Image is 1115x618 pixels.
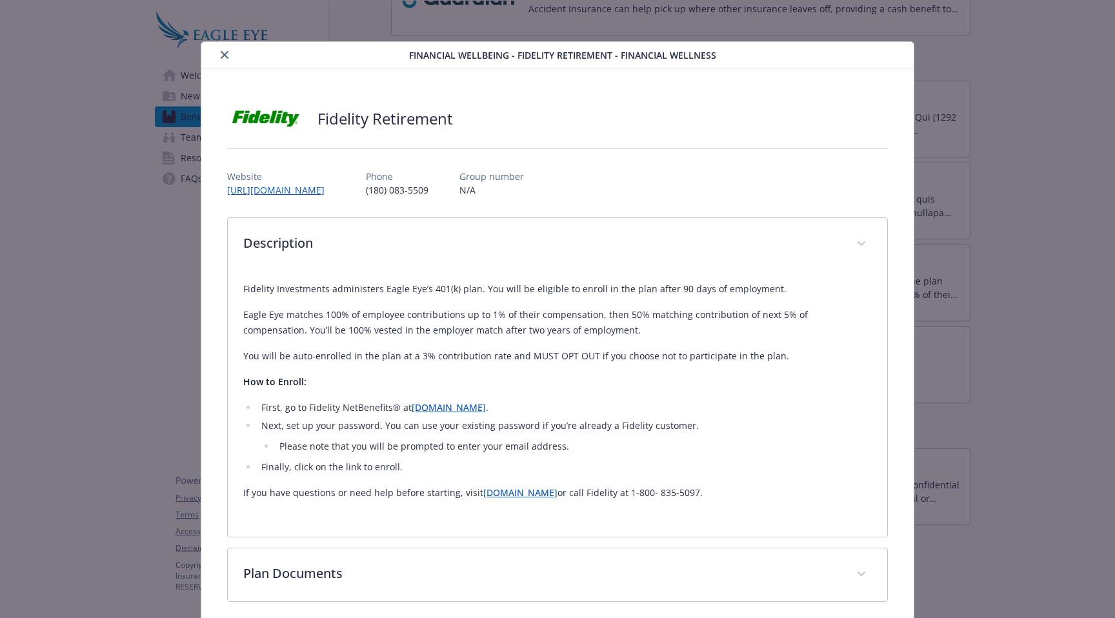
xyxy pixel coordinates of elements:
[228,548,887,601] div: Plan Documents
[257,418,872,454] li: Next, set up your password. You can use your existing password if you’re already a Fidelity custo...
[243,307,872,338] p: Eagle Eye matches 100% of employee contributions up to 1% of their compensation, then 50% matchin...
[459,183,524,197] p: N/A
[366,170,428,183] p: Phone
[257,459,872,475] li: Finally, click on the link to enroll.
[243,375,306,388] strong: How to Enroll:
[483,486,557,499] a: [DOMAIN_NAME]
[243,485,872,501] p: If you have questions or need help before starting, visit or call Fidelity at 1-800- 835-5097.
[276,439,872,454] li: Please note that you will be prompted to enter your email address.
[317,108,453,130] h2: Fidelity Retirement
[228,271,887,537] div: Description
[228,218,887,271] div: Description
[227,184,335,196] a: [URL][DOMAIN_NAME]
[243,281,872,297] p: Fidelity Investments administers Eagle Eye’s 401(k) plan. You will be eligible to enroll in the p...
[366,183,428,197] p: (180) 083-5509
[409,48,716,62] span: Financial Wellbeing - Fidelity Retirement - Financial Wellness
[217,47,232,63] button: close
[459,170,524,183] p: Group number
[227,170,335,183] p: Website
[243,234,841,253] p: Description
[243,564,841,583] p: Plan Documents
[243,348,872,364] p: You will be auto-enrolled in the plan at a 3% contribution rate and MUST OPT OUT if you choose no...
[257,400,872,415] li: First, go to Fidelity NetBenefits® at .
[412,401,486,414] a: [DOMAIN_NAME]
[227,99,305,138] img: Fidelity Investments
